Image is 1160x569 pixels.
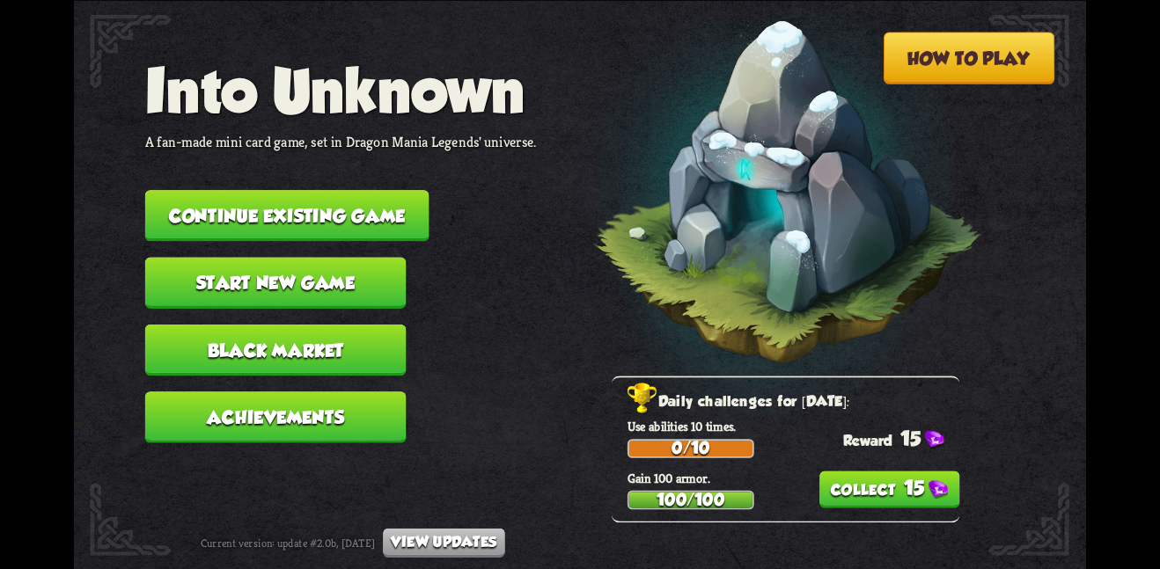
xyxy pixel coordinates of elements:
[843,427,959,449] div: 15
[145,132,537,150] p: A fan-made mini card game, set in Dragon Mania Legends' universe.
[628,418,959,434] p: Use abilities 10 times.
[884,32,1055,84] button: How to play
[819,471,960,507] button: 15
[628,383,658,414] img: Golden_Trophy_Icon.png
[629,441,753,456] div: 0/10
[628,389,959,414] h2: Daily challenges for [DATE]:
[383,528,504,557] button: View updates
[628,470,959,486] p: Gain 100 armor.
[145,257,407,308] button: Start new game
[629,492,753,507] div: 100/100
[201,528,505,557] div: Current version: update #2.0b, [DATE]
[145,391,407,442] button: Achievements
[145,324,407,375] button: Black Market
[145,55,537,124] h1: Into Unknown
[145,190,429,241] button: Continue existing game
